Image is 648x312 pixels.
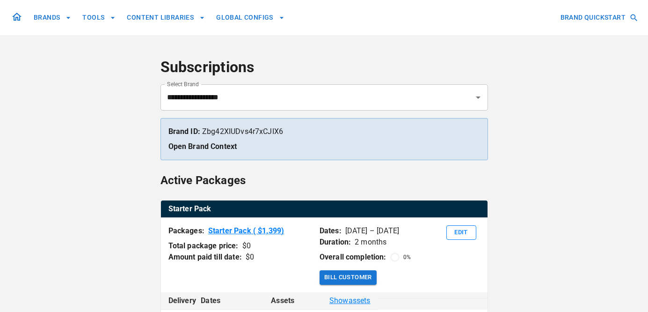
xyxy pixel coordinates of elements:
[246,252,254,263] div: $ 0
[557,9,641,26] button: BRAND QUICKSTART
[161,292,194,310] th: Delivery
[320,225,342,237] p: Dates:
[160,171,246,189] h6: Active Packages
[168,142,237,151] a: Open Brand Context
[168,240,239,252] p: Total package price:
[79,9,119,26] button: TOOLS
[212,9,288,26] button: GLOBAL CONFIGS
[160,58,488,77] h4: Subscriptions
[168,252,242,263] p: Amount paid till date:
[161,201,488,218] th: Starter Pack
[472,91,485,104] button: Open
[168,126,480,137] p: Zbg42XIUDvs4r7xCJIX6
[168,127,200,136] strong: Brand ID:
[167,80,199,88] label: Select Brand
[161,201,488,218] table: active packages table
[345,225,399,237] p: [DATE] – [DATE]
[242,240,251,252] div: $ 0
[403,253,411,261] p: 0 %
[208,225,284,237] a: Starter Pack ( $1,399)
[355,237,386,248] p: 2 months
[320,270,377,285] button: Bill Customer
[123,9,209,26] button: CONTENT LIBRARIES
[193,292,263,310] th: Dates
[271,295,370,306] div: Assets
[320,252,386,263] p: Overall completion:
[168,225,204,237] p: Packages:
[329,295,371,306] span: Show assets
[446,225,476,240] button: Edit
[30,9,75,26] button: BRANDS
[320,237,351,248] p: Duration:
